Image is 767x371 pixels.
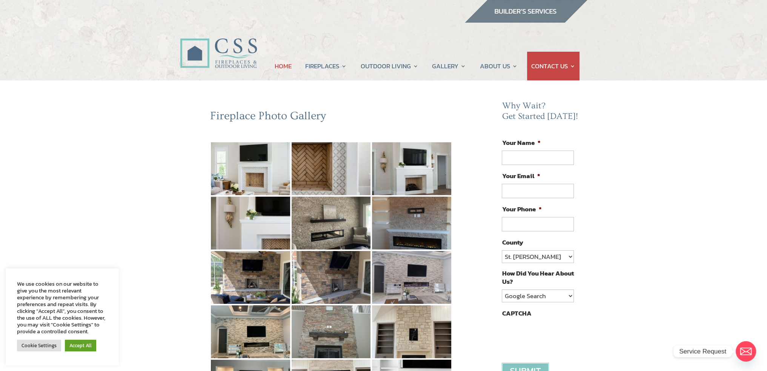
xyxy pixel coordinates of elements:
[211,142,290,195] img: 1
[292,251,371,304] img: 8
[502,321,616,351] iframe: reCAPTCHA
[372,251,451,304] img: 9
[210,109,452,126] h2: Fireplace Photo Gallery
[502,172,540,180] label: Your Email
[305,52,347,80] a: FIREPLACES
[502,269,573,286] label: How Did You Hear About Us?
[736,341,756,362] a: Email
[372,142,451,195] img: 3
[531,52,575,80] a: CONTACT US
[502,205,541,213] label: Your Phone
[372,197,451,249] img: 6
[361,52,418,80] a: OUTDOOR LIVING
[211,197,290,249] img: 4
[17,340,61,351] a: Cookie Settings
[292,142,371,195] img: 2
[275,52,292,80] a: HOME
[292,197,371,249] img: 5
[292,305,371,358] img: 11
[211,251,290,304] img: 7
[502,309,531,317] label: CAPTCHA
[502,139,540,147] label: Your Name
[432,52,466,80] a: GALLERY
[502,101,579,125] h2: Why Wait? Get Started [DATE]!
[480,52,517,80] a: ABOUT US
[180,17,257,72] img: CSS Fireplaces & Outdoor Living (Formerly Construction Solutions & Supply)- Jacksonville Ormond B...
[65,340,96,351] a: Accept All
[211,305,290,358] img: 10
[17,280,108,335] div: We use cookies on our website to give you the most relevant experience by remembering your prefer...
[502,238,523,246] label: County
[464,15,587,25] a: builder services construction supply
[372,305,451,358] img: 12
